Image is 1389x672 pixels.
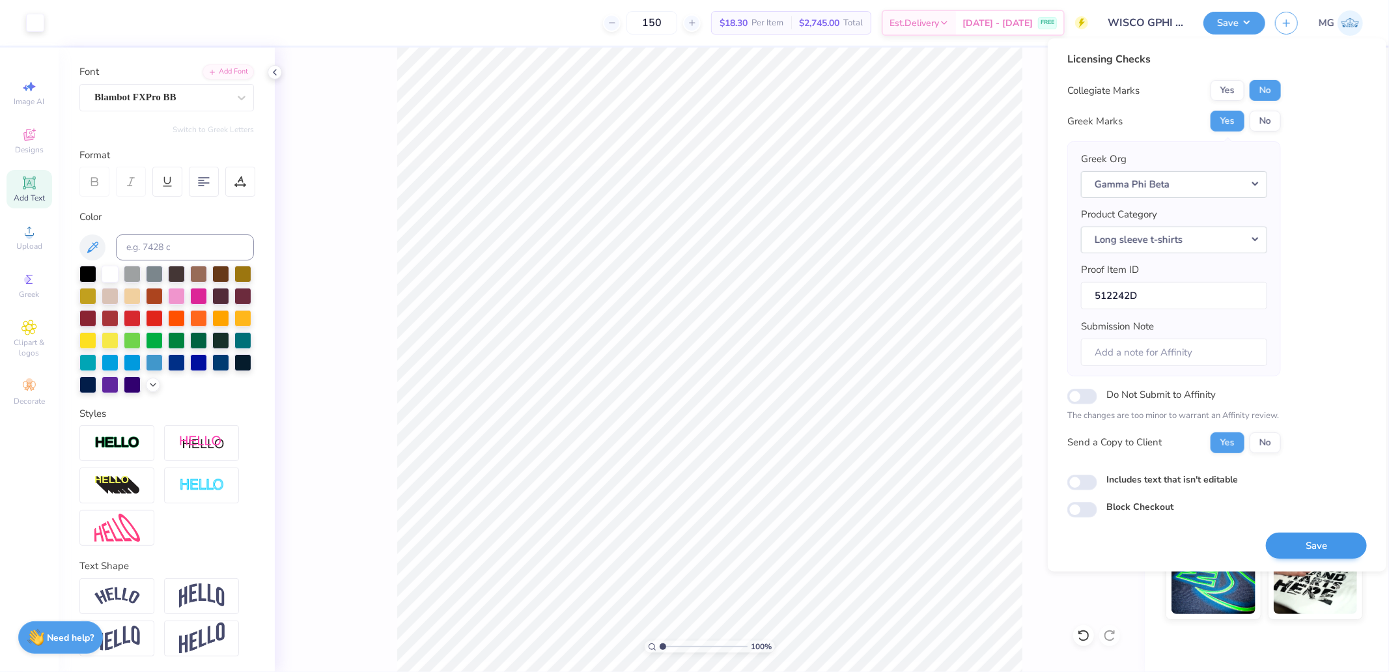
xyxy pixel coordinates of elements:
[1067,435,1162,450] div: Send a Copy to Client
[179,435,225,451] img: Shadow
[14,193,45,203] span: Add Text
[79,64,99,79] label: Font
[1081,207,1157,222] label: Product Category
[1067,114,1123,129] div: Greek Marks
[1266,532,1367,559] button: Save
[1319,16,1334,31] span: MG
[1106,386,1216,403] label: Do Not Submit to Affinity
[1211,432,1244,453] button: Yes
[94,587,140,605] img: Arc
[20,289,40,300] span: Greek
[179,583,225,608] img: Arch
[79,406,254,421] div: Styles
[1081,338,1267,366] input: Add a note for Affinity
[1274,549,1358,614] img: Water based Ink
[14,396,45,406] span: Decorate
[1067,410,1281,423] p: The changes are too minor to warrant an Affinity review.
[173,124,254,135] button: Switch to Greek Letters
[720,16,748,30] span: $18.30
[79,148,255,163] div: Format
[1250,111,1281,132] button: No
[1211,111,1244,132] button: Yes
[79,210,254,225] div: Color
[751,16,783,30] span: Per Item
[15,145,44,155] span: Designs
[1098,10,1194,36] input: Untitled Design
[1081,171,1267,197] button: Gamma Phi Beta
[1067,51,1281,67] div: Licensing Checks
[116,234,254,260] input: e.g. 7428 c
[1041,18,1054,27] span: FREE
[1106,500,1173,514] label: Block Checkout
[1081,226,1267,253] button: Long sleeve t-shirts
[626,11,677,35] input: – –
[843,16,863,30] span: Total
[1106,472,1238,486] label: Includes text that isn't editable
[1250,80,1281,101] button: No
[179,623,225,654] img: Rise
[1250,432,1281,453] button: No
[94,626,140,651] img: Flag
[94,514,140,542] img: Free Distort
[962,16,1033,30] span: [DATE] - [DATE]
[799,16,839,30] span: $2,745.00
[1081,319,1154,334] label: Submission Note
[1081,262,1139,277] label: Proof Item ID
[179,478,225,493] img: Negative Space
[1203,12,1265,35] button: Save
[79,559,254,574] div: Text Shape
[94,436,140,451] img: Stroke
[1172,549,1256,614] img: Glow in the Dark Ink
[94,475,140,496] img: 3d Illusion
[1067,83,1140,98] div: Collegiate Marks
[16,241,42,251] span: Upload
[890,16,939,30] span: Est. Delivery
[14,96,45,107] span: Image AI
[751,641,772,652] span: 100 %
[48,632,94,644] strong: Need help?
[203,64,254,79] div: Add Font
[1319,10,1363,36] a: MG
[1338,10,1363,36] img: Michael Galon
[7,337,52,358] span: Clipart & logos
[1211,80,1244,101] button: Yes
[1081,152,1127,167] label: Greek Org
